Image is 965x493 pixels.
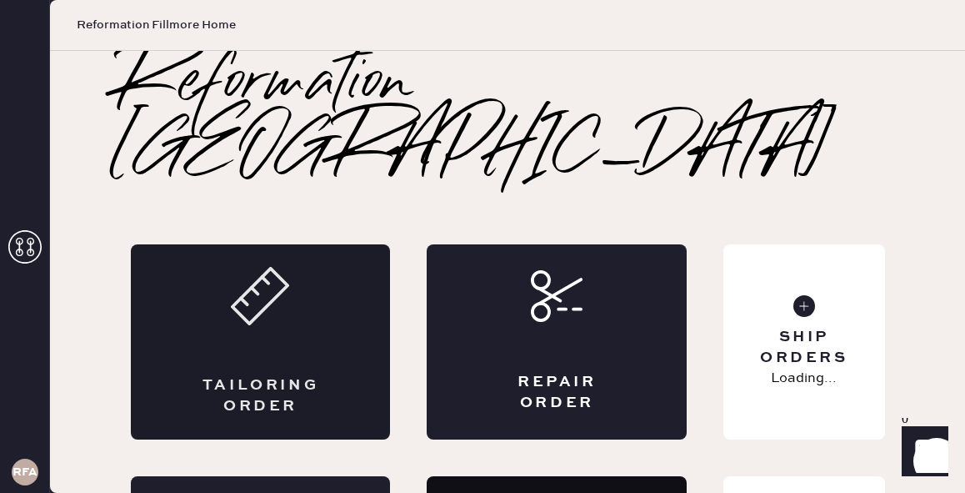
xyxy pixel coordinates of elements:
[771,369,837,389] p: Loading...
[77,17,236,33] span: Reformation Fillmore Home
[737,327,871,369] div: Ship Orders
[117,51,898,184] h2: Reformation [GEOGRAPHIC_DATA]
[12,466,37,478] h3: RFA
[197,375,324,417] div: Tailoring Order
[493,372,620,414] div: Repair Order
[886,418,957,490] iframe: Front Chat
